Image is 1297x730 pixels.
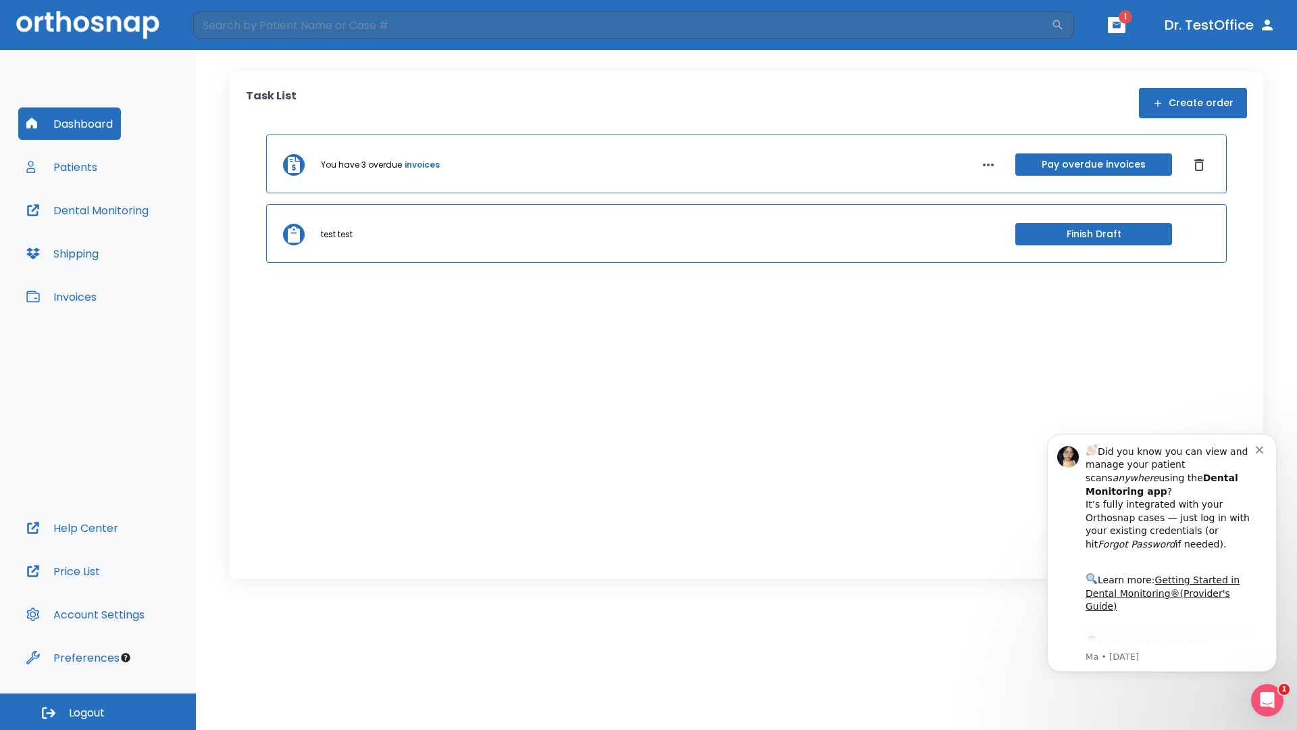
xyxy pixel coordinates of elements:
[1015,223,1172,245] button: Finish Draft
[405,159,440,171] a: invoices
[1159,13,1281,37] button: Dr. TestOffice
[59,216,179,240] a: App Store
[18,237,107,270] button: Shipping
[18,555,108,587] button: Price List
[18,151,105,183] button: Patients
[321,159,402,171] p: You have 3 overdue
[59,212,229,281] div: Download the app: | ​ Let us know if you need help getting started!
[1027,422,1297,680] iframe: Intercom notifications message
[229,21,240,32] button: Dismiss notification
[18,641,128,674] button: Preferences
[1279,684,1290,695] span: 1
[18,281,105,313] button: Invoices
[18,107,121,140] button: Dashboard
[59,229,229,241] p: Message from Ma, sent 5w ago
[1188,154,1210,176] button: Dismiss
[18,512,126,544] button: Help Center
[1015,153,1172,176] button: Pay overdue invoices
[1251,684,1283,716] iframe: Intercom live chat
[18,194,157,226] button: Dental Monitoring
[1119,10,1132,24] span: 1
[1139,88,1247,118] button: Create order
[246,88,297,118] p: Task List
[193,11,1051,39] input: Search by Patient Name or Case #
[69,706,105,721] span: Logout
[16,11,159,39] img: Orthosnap
[18,598,153,631] button: Account Settings
[321,228,353,241] p: test test
[120,652,132,664] div: Tooltip anchor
